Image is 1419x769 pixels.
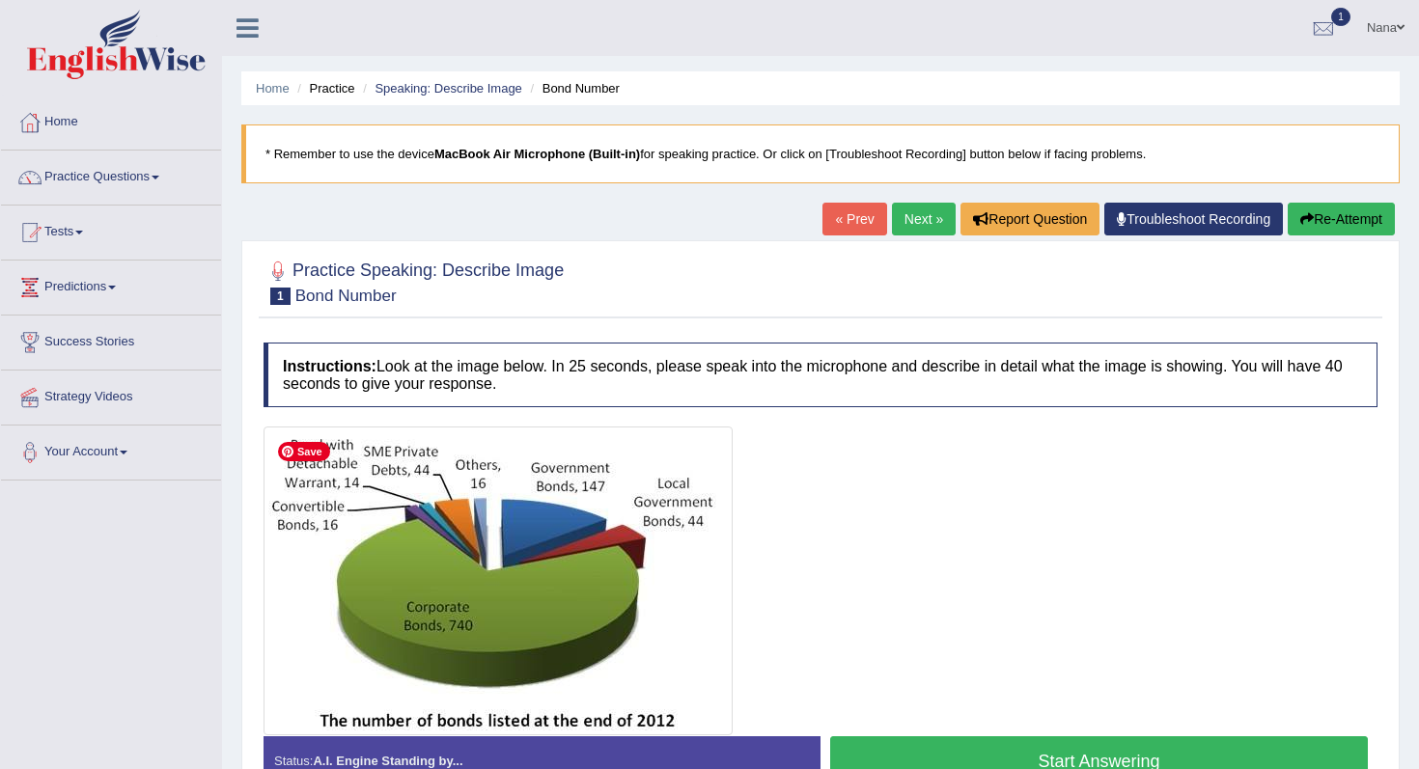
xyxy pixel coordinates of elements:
li: Bond Number [525,79,619,97]
a: Next » [892,203,956,235]
span: 1 [1331,8,1350,26]
a: Strategy Videos [1,371,221,419]
a: Tests [1,206,221,254]
b: MacBook Air Microphone (Built-in) [434,147,640,161]
span: Save [278,442,330,461]
h4: Look at the image below. In 25 seconds, please speak into the microphone and describe in detail w... [264,343,1377,407]
blockquote: * Remember to use the device for speaking practice. Or click on [Troubleshoot Recording] button b... [241,124,1400,183]
li: Practice [292,79,354,97]
a: Home [1,96,221,144]
h2: Practice Speaking: Describe Image [264,257,564,305]
a: Practice Questions [1,151,221,199]
a: Your Account [1,426,221,474]
a: Troubleshoot Recording [1104,203,1283,235]
span: 1 [270,288,291,305]
strong: A.I. Engine Standing by... [313,754,462,768]
b: Instructions: [283,358,376,374]
button: Report Question [960,203,1099,235]
a: Home [256,81,290,96]
button: Re-Attempt [1288,203,1395,235]
a: Success Stories [1,316,221,364]
small: Bond Number [295,287,397,305]
a: Predictions [1,261,221,309]
a: « Prev [822,203,886,235]
a: Speaking: Describe Image [375,81,521,96]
